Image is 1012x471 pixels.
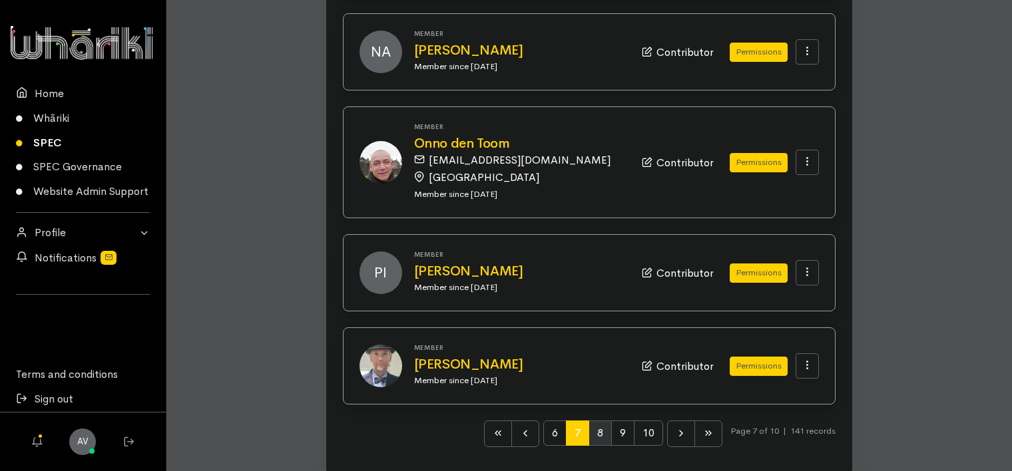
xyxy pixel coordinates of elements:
[414,281,497,293] small: Member since [DATE]
[414,264,627,279] a: [PERSON_NAME]
[414,61,497,72] small: Member since [DATE]
[512,420,539,447] li: Previous page
[484,420,512,447] li: First page
[414,136,627,151] a: Onno den Toom
[414,251,627,258] h6: Member
[360,251,402,294] span: PI
[414,123,627,130] h6: Member
[57,303,110,319] iframe: LinkedIn Embedded Content
[730,357,788,376] button: Permissions
[730,43,788,62] button: Permissions
[414,30,627,37] h6: Member
[414,188,497,200] small: Member since [DATE]
[414,375,497,386] small: Member since [DATE]
[611,420,634,446] span: 9
[642,43,714,61] div: Contributor
[414,151,619,168] div: [EMAIL_ADDRESS][DOMAIN_NAME]
[634,420,663,446] span: 10
[414,43,627,58] a: [PERSON_NAME]
[730,153,788,172] button: Permissions
[783,425,786,436] span: |
[730,263,788,283] button: Permissions
[414,168,619,186] div: [GEOGRAPHIC_DATA]
[642,357,714,375] div: Contributor
[69,428,96,455] a: AV
[360,345,402,387] img: d0ae14c7-45bf-4cc5-b6d5-b59ad5c9b067.jpg
[589,420,612,446] span: 8
[414,357,627,372] a: [PERSON_NAME]
[695,420,722,447] li: Last page
[642,264,714,281] div: Contributor
[642,154,714,171] div: Contributor
[414,344,627,351] h6: Member
[667,420,695,447] li: Next page
[730,420,836,458] small: Page 7 of 10 141 records
[360,141,402,184] img: 945a1735-26fe-4647-9dbf-55683363237e.jpg
[566,420,589,446] span: 7
[543,420,567,446] span: 6
[360,31,402,73] span: NA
